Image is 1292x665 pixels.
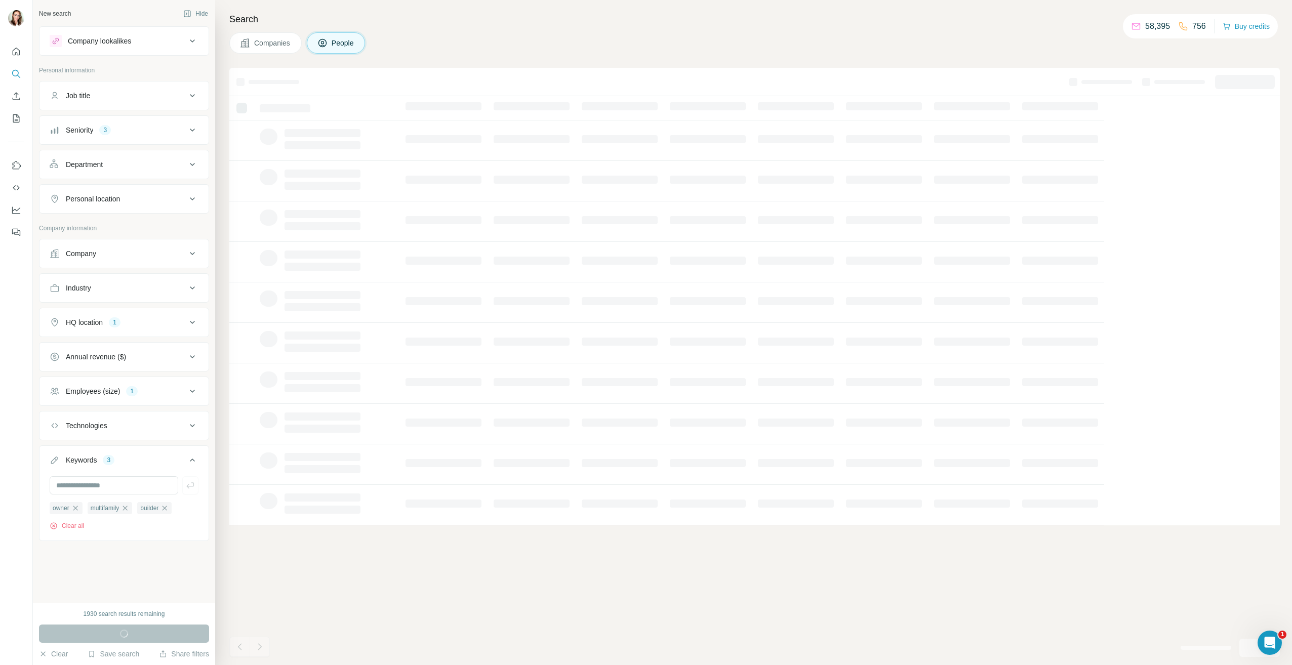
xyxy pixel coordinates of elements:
[39,241,209,266] button: Company
[39,66,209,75] p: Personal information
[39,9,71,18] div: New search
[1192,20,1206,32] p: 756
[159,649,209,659] button: Share filters
[39,187,209,211] button: Personal location
[91,504,119,513] span: multifamily
[66,283,91,293] div: Industry
[39,413,209,438] button: Technologies
[50,521,84,530] button: Clear all
[8,10,24,26] img: Avatar
[229,12,1280,26] h4: Search
[66,352,126,362] div: Annual revenue ($)
[109,318,120,327] div: 1
[8,43,24,61] button: Quick start
[1278,631,1286,639] span: 1
[53,504,69,513] span: owner
[8,65,24,83] button: Search
[66,317,103,327] div: HQ location
[84,609,165,618] div: 1930 search results remaining
[332,38,355,48] span: People
[8,201,24,219] button: Dashboard
[39,310,209,335] button: HQ location1
[39,379,209,403] button: Employees (size)1
[66,91,90,101] div: Job title
[39,29,209,53] button: Company lookalikes
[66,421,107,431] div: Technologies
[39,276,209,300] button: Industry
[103,455,114,465] div: 3
[8,87,24,105] button: Enrich CSV
[8,179,24,197] button: Use Surfe API
[8,223,24,241] button: Feedback
[66,248,96,259] div: Company
[140,504,158,513] span: builder
[1223,19,1270,33] button: Buy credits
[126,387,138,396] div: 1
[39,345,209,369] button: Annual revenue ($)
[39,118,209,142] button: Seniority3
[8,109,24,128] button: My lists
[39,448,209,476] button: Keywords3
[66,125,93,135] div: Seniority
[66,386,120,396] div: Employees (size)
[66,159,103,170] div: Department
[88,649,139,659] button: Save search
[1145,20,1170,32] p: 58,395
[39,649,68,659] button: Clear
[176,6,215,21] button: Hide
[8,156,24,175] button: Use Surfe on LinkedIn
[66,194,120,204] div: Personal location
[39,224,209,233] p: Company information
[39,152,209,177] button: Department
[99,126,111,135] div: 3
[254,38,291,48] span: Companies
[68,36,131,46] div: Company lookalikes
[1258,631,1282,655] iframe: Intercom live chat
[39,84,209,108] button: Job title
[66,455,97,465] div: Keywords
